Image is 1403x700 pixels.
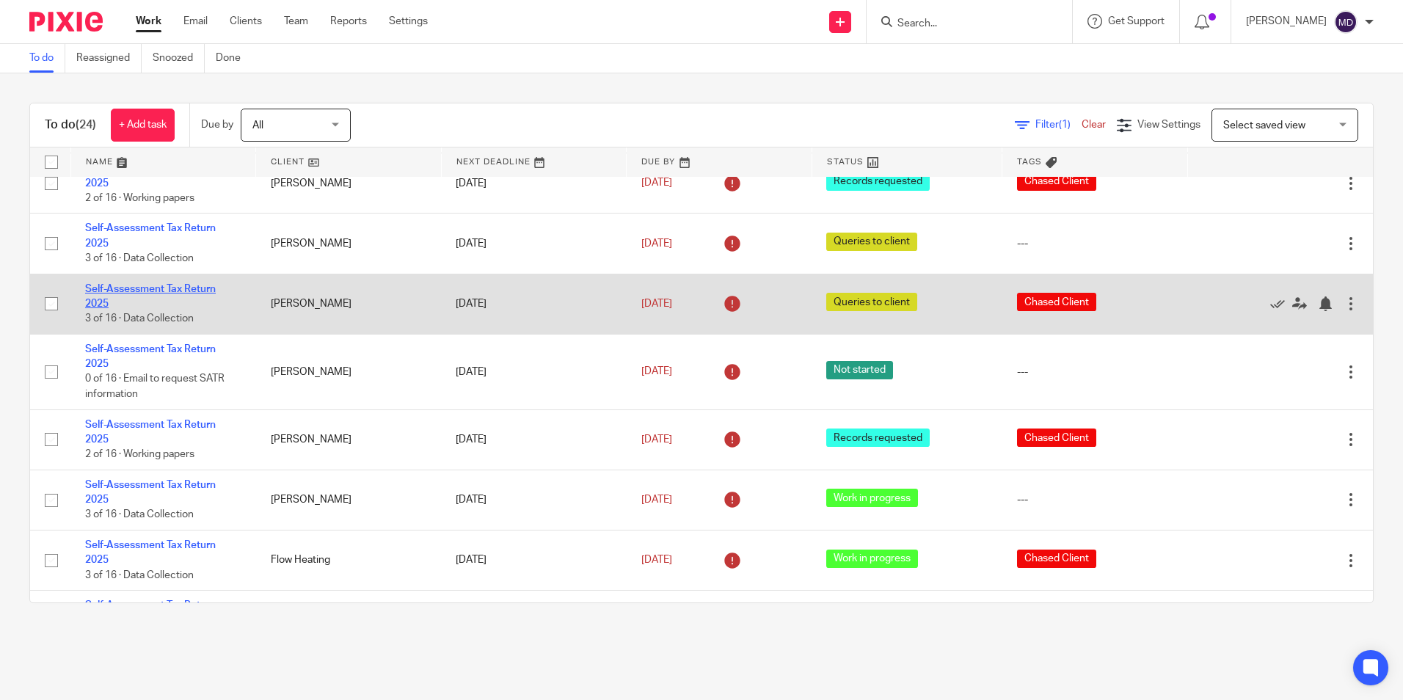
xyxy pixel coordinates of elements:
td: [DATE] [441,409,627,470]
td: [PERSON_NAME] [256,153,442,214]
img: Pixie [29,12,103,32]
div: --- [1017,365,1173,379]
span: Filter [1035,120,1082,130]
span: Records requested [826,172,930,191]
span: Not started [826,361,893,379]
span: [DATE] [641,495,672,505]
a: Done [216,44,252,73]
span: 2 of 16 · Working papers [85,193,194,203]
td: [DATE] [441,274,627,334]
span: [DATE] [641,299,672,309]
span: [DATE] [641,555,672,565]
td: [PERSON_NAME] [256,214,442,274]
span: Work in progress [826,550,918,568]
a: Settings [389,14,428,29]
span: [DATE] [641,238,672,249]
a: Mark as done [1270,296,1292,311]
span: 3 of 16 · Data Collection [85,253,194,263]
div: --- [1017,492,1173,507]
a: Self-Assessment Tax Return 2025 [85,284,216,309]
span: Chased Client [1017,550,1096,568]
p: Due by [201,117,233,132]
td: [PERSON_NAME] [256,334,442,409]
td: [DATE] [441,214,627,274]
span: [DATE] [641,434,672,445]
a: Work [136,14,161,29]
span: Tags [1017,158,1042,166]
a: Self-Assessment Tax Return 2025 [85,600,216,625]
span: 2 of 16 · Working papers [85,450,194,460]
span: Queries to client [826,293,917,311]
a: Clear [1082,120,1106,130]
td: Flow Heating [256,531,442,591]
td: [PERSON_NAME] [256,409,442,470]
img: svg%3E [1334,10,1358,34]
a: Self-Assessment Tax Return 2025 [85,223,216,248]
span: Records requested [826,429,930,447]
td: [PERSON_NAME] [256,470,442,530]
a: Self-Assessment Tax Return 2025 [85,540,216,565]
a: To do [29,44,65,73]
td: [PERSON_NAME] [256,274,442,334]
a: Team [284,14,308,29]
td: [DATE] [441,531,627,591]
a: Reassigned [76,44,142,73]
a: Reports [330,14,367,29]
td: [DATE] [441,334,627,409]
span: 3 of 16 · Data Collection [85,570,194,580]
td: [DATE] [441,470,627,530]
td: [DATE] [441,591,627,651]
td: [PERSON_NAME] [256,591,442,651]
h1: To do [45,117,96,133]
a: Snoozed [153,44,205,73]
span: Chased Client [1017,293,1096,311]
span: (24) [76,119,96,131]
p: [PERSON_NAME] [1246,14,1327,29]
a: Clients [230,14,262,29]
span: 3 of 16 · Data Collection [85,510,194,520]
td: [DATE] [441,153,627,214]
span: Select saved view [1223,120,1305,131]
a: Self-Assessment Tax Return 2025 [85,420,216,445]
span: Chased Client [1017,172,1096,191]
span: View Settings [1137,120,1200,130]
span: [DATE] [641,178,672,189]
a: Self-Assessment Tax Return 2025 [85,480,216,505]
a: Self-Assessment Tax Return 2025 [85,163,216,188]
span: Work in progress [826,489,918,507]
input: Search [896,18,1028,31]
span: Queries to client [826,233,917,251]
a: Email [183,14,208,29]
a: Self-Assessment Tax Return 2025 [85,344,216,369]
div: --- [1017,236,1173,251]
span: All [252,120,263,131]
a: + Add task [111,109,175,142]
span: [DATE] [641,367,672,377]
span: 3 of 16 · Data Collection [85,314,194,324]
span: Get Support [1108,16,1165,26]
span: (1) [1059,120,1071,130]
span: Chased Client [1017,429,1096,447]
span: 0 of 16 · Email to request SATR information [85,374,225,400]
